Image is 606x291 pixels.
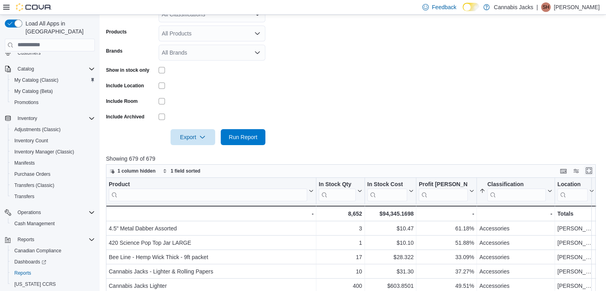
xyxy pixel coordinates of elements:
button: Keyboard shortcuts [559,166,568,176]
p: | [536,2,538,12]
span: Transfers [14,193,34,200]
span: Adjustments (Classic) [11,125,95,134]
span: 1 column hidden [118,168,155,174]
button: 1 field sorted [159,166,204,176]
button: In Stock Qty [319,181,362,201]
label: Include Location [106,83,144,89]
button: Cash Management [8,218,98,229]
div: 37.27% [419,267,474,276]
span: Promotions [14,99,39,106]
a: Cash Management [11,219,58,228]
button: Catalog [2,63,98,75]
span: Reports [11,268,95,278]
button: Classification [479,181,552,201]
span: Transfers [11,192,95,201]
div: 8,652 [319,209,362,218]
label: Products [106,29,127,35]
span: Washington CCRS [11,279,95,289]
span: Cash Management [11,219,95,228]
a: My Catalog (Beta) [11,87,56,96]
button: Manifests [8,157,98,169]
div: In Stock Cost [367,181,407,188]
button: Profit [PERSON_NAME] (%) [419,181,474,201]
button: Operations [14,208,44,217]
span: Inventory [18,115,37,122]
div: Cannabis Jacks - Lighter & Rolling Papers [109,267,314,276]
span: [US_STATE] CCRS [14,281,56,287]
span: Customers [18,50,41,56]
a: Transfers [11,192,37,201]
button: Inventory [14,114,40,123]
button: Operations [2,207,98,218]
a: Adjustments (Classic) [11,125,64,134]
div: Location [557,181,588,201]
a: Dashboards [8,256,98,267]
span: Transfers (Classic) [14,182,54,189]
div: Profit [PERSON_NAME] (%) [419,181,468,188]
button: Product [109,181,314,201]
span: Canadian Compliance [14,248,61,254]
div: Location [557,181,588,188]
button: Transfers [8,191,98,202]
span: 1 field sorted [171,168,200,174]
span: Inventory Manager (Classic) [11,147,95,157]
span: Dashboards [14,259,46,265]
div: - [108,209,314,218]
div: Classification [487,181,546,188]
span: Catalog [18,66,34,72]
a: Inventory Manager (Classic) [11,147,77,157]
button: My Catalog (Classic) [8,75,98,86]
span: My Catalog (Beta) [11,87,95,96]
button: Customers [2,47,98,59]
span: Adjustments (Classic) [14,126,61,133]
a: Reports [11,268,34,278]
button: My Catalog (Beta) [8,86,98,97]
a: Transfers (Classic) [11,181,57,190]
a: Dashboards [11,257,49,267]
div: 51.88% [419,238,474,248]
span: Load All Apps in [GEOGRAPHIC_DATA] [22,20,95,35]
button: Open list of options [254,30,261,37]
button: Inventory [2,113,98,124]
div: 3 [319,224,362,233]
div: Bee Line - Hemp Wick Thick - 9ft packet [109,252,314,262]
button: Transfers (Classic) [8,180,98,191]
span: Manifests [14,160,35,166]
div: [PERSON_NAME] [PERSON_NAME] [557,238,594,248]
p: [PERSON_NAME] [554,2,600,12]
span: Inventory [14,114,95,123]
div: 49.51% [419,281,474,291]
span: Manifests [11,158,95,168]
span: Purchase Orders [11,169,95,179]
button: Location [557,181,594,201]
span: Reports [14,270,31,276]
div: In Stock Cost [367,181,407,201]
button: Adjustments (Classic) [8,124,98,135]
a: Manifests [11,158,38,168]
span: Feedback [432,3,456,11]
div: Product [109,181,307,188]
div: 61.18% [419,224,474,233]
label: Include Archived [106,114,144,120]
div: Accessories [479,267,552,276]
a: [US_STATE] CCRS [11,279,59,289]
button: Reports [2,234,98,245]
button: Reports [8,267,98,279]
img: Cova [16,3,52,11]
div: 1 [319,238,362,248]
button: Inventory Manager (Classic) [8,146,98,157]
div: 420 Science Pop Top Jar LARGE [109,238,314,248]
button: Run Report [221,129,265,145]
a: Promotions [11,98,42,107]
span: Run Report [229,133,257,141]
button: Export [171,129,215,145]
div: Totals [557,209,594,218]
span: SH [543,2,549,12]
div: 400 [319,281,362,291]
div: [PERSON_NAME] [PERSON_NAME] [557,267,594,276]
span: Catalog [14,64,95,74]
span: Operations [14,208,95,217]
button: In Stock Cost [367,181,414,201]
span: Customers [14,48,95,58]
a: My Catalog (Classic) [11,75,62,85]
